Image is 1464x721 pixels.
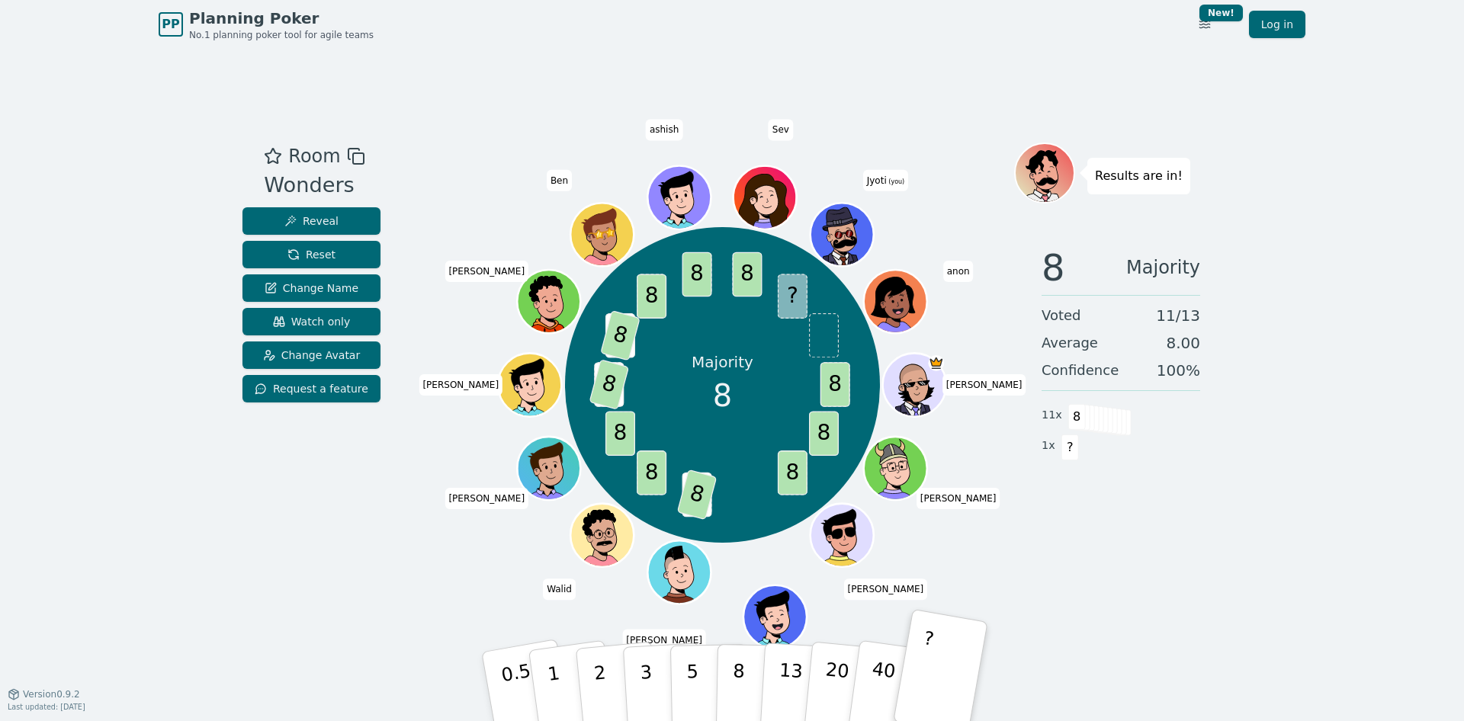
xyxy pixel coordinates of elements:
[189,29,374,41] span: No.1 planning poker tool for agile teams
[273,314,351,329] span: Watch only
[242,308,380,335] button: Watch only
[637,274,667,319] span: 8
[912,627,936,710] p: ?
[810,412,840,457] span: 8
[264,143,282,170] button: Add as favourite
[844,578,928,600] span: Click to change your name
[943,261,974,282] span: Click to change your name
[189,8,374,29] span: Planning Poker
[820,363,850,408] span: 8
[863,170,909,191] span: Click to change your name
[682,252,712,297] span: 8
[769,119,793,140] span: Click to change your name
[1157,360,1200,381] span: 100 %
[942,374,1026,396] span: Click to change your name
[242,207,380,235] button: Reveal
[733,252,762,297] span: 8
[265,280,358,296] span: Change Name
[713,373,732,418] span: 8
[1191,11,1218,38] button: New!
[1068,404,1086,430] span: 8
[1126,249,1200,286] span: Majority
[778,451,807,496] span: 8
[284,213,339,229] span: Reveal
[1199,5,1243,21] div: New!
[162,15,179,34] span: PP
[445,261,528,282] span: Click to change your name
[8,688,80,700] button: Version0.9.2
[887,178,905,185] span: (you)
[1061,434,1079,460] span: ?
[263,348,361,363] span: Change Avatar
[677,469,718,521] span: 8
[589,360,630,411] span: 8
[23,688,80,700] span: Version 0.9.2
[242,274,380,302] button: Change Name
[264,170,364,201] div: Wonders
[1249,11,1305,38] a: Log in
[159,8,374,41] a: PPPlanning PokerNo.1 planning poker tool for agile teams
[242,341,380,369] button: Change Avatar
[1042,305,1081,326] span: Voted
[692,351,753,373] p: Majority
[929,355,945,371] span: Jay is the host
[601,310,641,361] span: 8
[8,703,85,711] span: Last updated: [DATE]
[917,488,1000,509] span: Click to change your name
[419,374,502,396] span: Click to change your name
[1166,332,1200,354] span: 8.00
[813,205,872,264] button: Click to change your avatar
[445,488,528,509] span: Click to change your name
[778,274,807,319] span: ?
[646,119,682,140] span: Click to change your name
[255,381,368,396] span: Request a feature
[547,170,572,191] span: Click to change your name
[605,412,635,457] span: 8
[622,630,706,651] span: Click to change your name
[1042,437,1055,454] span: 1 x
[1042,249,1065,286] span: 8
[1042,332,1098,354] span: Average
[288,143,340,170] span: Room
[1042,360,1119,381] span: Confidence
[543,578,576,600] span: Click to change your name
[242,241,380,268] button: Reset
[1042,407,1062,424] span: 11 x
[242,375,380,402] button: Request a feature
[1156,305,1200,326] span: 11 / 13
[637,451,667,496] span: 8
[287,247,335,262] span: Reset
[1095,165,1183,187] p: Results are in!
